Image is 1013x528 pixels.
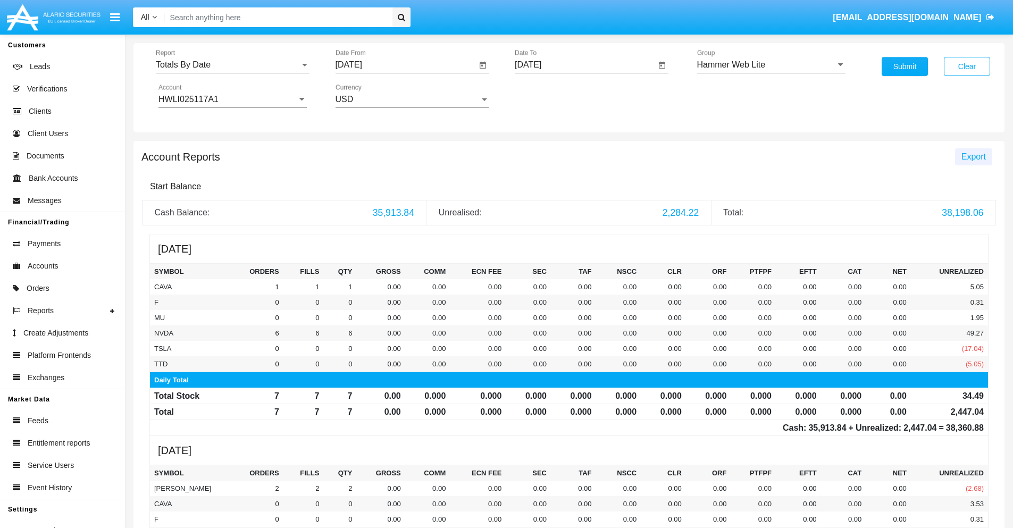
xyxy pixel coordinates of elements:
[641,295,686,310] td: 0.00
[821,388,866,404] td: 0.000
[641,512,686,527] td: 0.00
[821,481,866,496] td: 0.00
[141,13,149,21] span: All
[828,3,1000,32] a: [EMAIL_ADDRESS][DOMAIN_NAME]
[731,263,776,279] th: PTFPF
[356,388,405,404] td: 0.00
[911,356,989,372] td: (5.05)
[551,404,596,420] td: 0.000
[776,388,821,404] td: 0.000
[641,263,686,279] th: CLR
[551,263,596,279] th: TAF
[405,263,450,279] th: Comm
[29,173,78,184] span: Bank Accounts
[450,325,506,341] td: 0.00
[641,496,686,512] td: 0.00
[731,356,776,372] td: 0.00
[283,465,324,481] th: Fills
[955,148,992,165] button: Export
[776,356,821,372] td: 0.00
[506,325,551,341] td: 0.00
[228,496,283,512] td: 0
[228,325,283,341] td: 6
[866,279,911,295] td: 0.00
[405,388,450,404] td: 0.000
[450,263,506,279] th: Ecn Fee
[450,465,506,481] th: Ecn Fee
[405,325,450,341] td: 0.00
[903,423,936,432] span: 2,447.04
[731,295,776,310] td: 0.00
[911,341,989,356] td: (17.04)
[28,415,48,426] span: Feeds
[323,496,356,512] td: 0
[506,310,551,325] td: 0.00
[133,12,165,23] a: All
[228,356,283,372] td: 0
[731,404,776,420] td: 0.000
[641,481,686,496] td: 0.00
[911,388,989,404] td: 34.49
[356,481,405,496] td: 0.00
[731,310,776,325] td: 0.00
[450,310,506,325] td: 0.00
[356,295,405,310] td: 0.00
[946,423,984,432] span: 38,360.88
[596,295,641,310] td: 0.00
[551,465,596,481] th: TAF
[283,356,324,372] td: 0
[866,388,911,404] td: 0.00
[405,341,450,356] td: 0.00
[944,57,990,76] button: Clear
[373,207,414,218] span: 35,913.84
[731,465,776,481] th: PTFPF
[356,341,405,356] td: 0.00
[776,465,821,481] th: EFTT
[150,372,989,388] td: Daily Total
[821,295,866,310] td: 0.00
[283,341,324,356] td: 0
[323,465,356,481] th: Qty
[596,310,641,325] td: 0.00
[228,404,283,420] td: 7
[405,404,450,420] td: 0.000
[783,423,853,432] span: Cash: +
[29,106,52,117] span: Clients
[149,234,989,263] h5: [DATE]
[942,207,983,218] span: 38,198.06
[596,279,641,295] td: 0.00
[686,512,731,527] td: 0.00
[149,436,989,465] h5: [DATE]
[596,481,641,496] td: 0.00
[551,325,596,341] td: 0.00
[731,325,776,341] td: 0.00
[641,279,686,295] td: 0.00
[323,404,356,420] td: 7
[450,388,506,404] td: 0.000
[323,325,356,341] td: 6
[961,152,986,161] span: Export
[911,404,989,420] td: 2,447.04
[833,13,981,22] span: [EMAIL_ADDRESS][DOMAIN_NAME]
[596,356,641,372] td: 0.00
[686,295,731,310] td: 0.00
[28,482,72,493] span: Event History
[821,465,866,481] th: CAT
[776,295,821,310] td: 0.00
[28,128,68,139] span: Client Users
[551,512,596,527] td: 0.00
[283,279,324,295] td: 1
[911,310,989,325] td: 1.95
[821,279,866,295] td: 0.00
[283,512,324,527] td: 0
[686,279,731,295] td: 0.00
[450,356,506,372] td: 0.00
[911,481,989,496] td: (2.68)
[506,404,551,420] td: 0.000
[506,279,551,295] td: 0.00
[141,153,220,161] h5: Account Reports
[23,328,88,339] span: Create Adjustments
[450,512,506,527] td: 0.00
[911,512,989,527] td: 0.31
[323,481,356,496] td: 2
